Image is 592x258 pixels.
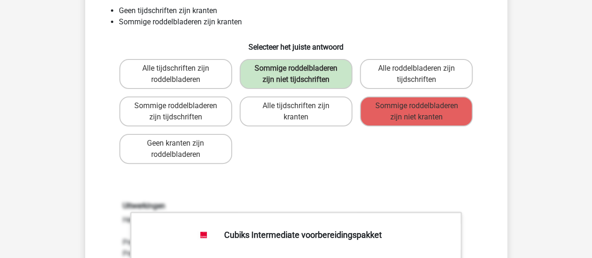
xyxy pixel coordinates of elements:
li: Sommige roddelbladeren zijn kranten [119,16,492,28]
label: Alle tijdschriften zijn kranten [240,96,352,126]
label: Alle tijdschriften zijn roddelbladeren [119,59,232,89]
label: Geen kranten zijn roddelbladeren [119,134,232,164]
label: Alle roddelbladeren zijn tijdschriften [360,59,473,89]
li: Geen tijdschriften zijn kranten [119,5,492,16]
h6: Uitwerkingen [123,201,470,210]
label: Sommige roddelbladeren zijn niet kranten [360,96,473,126]
h6: Selecteer het juiste antwoord [100,35,492,52]
label: Sommige roddelbladeren zijn tijdschriften [119,96,232,126]
label: Sommige roddelbladeren zijn niet tijdschriften [240,59,352,89]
